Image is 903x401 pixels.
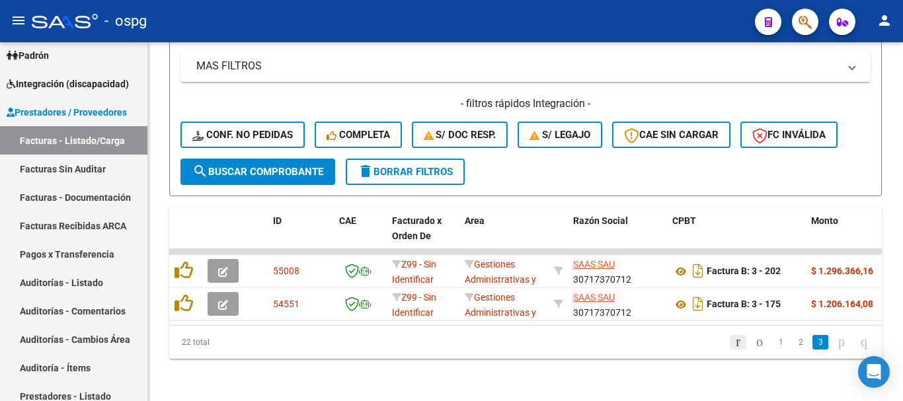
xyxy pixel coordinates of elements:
[811,215,838,226] span: Monto
[392,259,436,285] span: Z99 - Sin Identificar
[624,129,719,141] span: CAE SIN CARGAR
[392,292,436,318] span: Z99 - Sin Identificar
[832,335,851,349] a: go to next page
[573,257,662,285] div: 30717370712
[672,215,696,226] span: CPBT
[459,207,549,265] datatable-header-cell: Area
[315,122,402,148] button: Completa
[273,215,282,226] span: ID
[811,299,873,309] strong: $ 1.206.164,08
[273,299,299,309] span: 54551
[707,299,781,310] strong: Factura B: 3 - 175
[573,215,628,226] span: Razón Social
[740,122,838,148] button: FC Inválida
[358,163,373,179] mat-icon: delete
[858,356,890,388] div: Open Intercom Messenger
[268,207,334,265] datatable-header-cell: ID
[11,13,26,28] mat-icon: menu
[750,335,769,349] a: go to previous page
[387,207,459,265] datatable-header-cell: Facturado x Orden De
[180,159,335,185] button: Buscar Comprobante
[771,331,791,353] li: page 1
[465,215,485,226] span: Area
[791,331,810,353] li: page 2
[465,292,536,333] span: Gestiones Administrativas y Otros
[192,166,323,178] span: Buscar Comprobante
[192,129,293,141] span: Conf. no pedidas
[7,105,127,120] span: Prestadores / Proveedores
[169,326,309,359] div: 22 total
[793,335,808,349] a: 2
[573,259,615,270] span: SAAS SAU
[612,122,730,148] button: CAE SIN CARGAR
[273,266,299,276] span: 55008
[7,48,49,63] span: Padrón
[811,266,873,276] strong: $ 1.296.366,16
[465,259,536,300] span: Gestiones Administrativas y Otros
[810,331,830,353] li: page 3
[334,207,387,265] datatable-header-cell: CAE
[358,166,453,178] span: Borrar Filtros
[667,207,806,265] datatable-header-cell: CPBT
[573,290,662,318] div: 30717370712
[707,266,781,277] strong: Factura B: 3 - 202
[424,129,496,141] span: S/ Doc Resp.
[573,292,615,303] span: SAAS SAU
[855,335,873,349] a: go to last page
[192,163,208,179] mat-icon: search
[180,96,871,111] h4: - filtros rápidos Integración -
[104,7,147,36] span: - ospg
[518,122,602,148] button: S/ legajo
[327,129,390,141] span: Completa
[568,207,667,265] datatable-header-cell: Razón Social
[412,122,508,148] button: S/ Doc Resp.
[812,335,828,349] a: 3
[773,335,789,349] a: 1
[346,159,465,185] button: Borrar Filtros
[730,335,746,349] a: go to first page
[7,77,129,91] span: Integración (discapacidad)
[180,122,305,148] button: Conf. no pedidas
[689,293,707,314] i: Descargar documento
[877,13,892,28] mat-icon: person
[530,129,590,141] span: S/ legajo
[180,50,871,82] mat-expansion-panel-header: MAS FILTROS
[806,207,885,265] datatable-header-cell: Monto
[689,260,707,281] i: Descargar documento
[339,215,356,226] span: CAE
[196,59,839,73] mat-panel-title: MAS FILTROS
[392,215,442,241] span: Facturado x Orden De
[752,129,826,141] span: FC Inválida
